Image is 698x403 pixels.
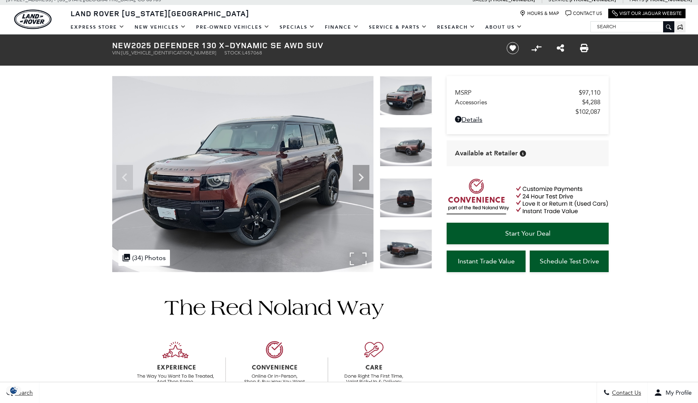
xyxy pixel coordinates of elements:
[610,389,641,396] span: Contact Us
[612,10,682,17] a: Visit Our Jaguar Website
[130,20,191,34] a: New Vehicles
[118,250,170,266] div: (34) Photos
[66,20,527,34] nav: Main Navigation
[66,8,254,18] a: Land Rover [US_STATE][GEOGRAPHIC_DATA]
[14,10,52,29] img: Land Rover
[353,165,369,190] div: Next
[455,149,518,158] span: Available at Retailer
[591,22,674,32] input: Search
[557,43,564,53] a: Share this New 2025 Defender 130 X-Dynamic SE AWD SUV
[530,42,543,54] button: Compare vehicle
[582,98,600,106] span: $4,288
[579,89,600,96] span: $97,110
[71,8,249,18] span: Land Rover [US_STATE][GEOGRAPHIC_DATA]
[540,257,599,265] span: Schedule Test Drive
[380,229,432,269] img: New 2025 Sedona Red Land Rover X-Dynamic SE image 4
[14,10,52,29] a: land-rover
[380,127,432,167] img: New 2025 Sedona Red Land Rover X-Dynamic SE image 2
[224,50,242,56] span: Stock:
[112,41,492,50] h1: 2025 Defender 130 X-Dynamic SE AWD SUV
[458,257,515,265] span: Instant Trade Value
[565,10,602,17] a: Contact Us
[455,98,582,106] span: Accessories
[520,150,526,157] div: Vehicle is in stock and ready for immediate delivery. Due to demand, availability is subject to c...
[364,20,432,34] a: Service & Parts
[455,98,600,106] a: Accessories $4,288
[505,229,551,237] span: Start Your Deal
[4,386,23,395] img: Opt-Out Icon
[447,223,609,244] a: Start Your Deal
[504,42,522,55] button: Save vehicle
[320,20,364,34] a: Finance
[575,108,600,115] span: $102,087
[121,50,216,56] span: [US_VEHICLE_IDENTIFICATION_NUMBER]
[455,108,600,115] a: $102,087
[112,76,374,272] img: New 2025 Sedona Red Land Rover X-Dynamic SE image 1
[112,50,121,56] span: VIN:
[4,386,23,395] section: Click to Open Cookie Consent Modal
[275,20,320,34] a: Specials
[432,20,480,34] a: Research
[66,20,130,34] a: EXPRESS STORE
[648,382,698,403] button: Open user profile menu
[480,20,527,34] a: About Us
[455,89,600,96] a: MSRP $97,110
[455,115,600,123] a: Details
[455,89,579,96] span: MSRP
[580,43,588,53] a: Print this New 2025 Defender 130 X-Dynamic SE AWD SUV
[530,251,609,272] a: Schedule Test Drive
[191,20,275,34] a: Pre-Owned Vehicles
[520,10,559,17] a: Hours & Map
[380,76,432,115] img: New 2025 Sedona Red Land Rover X-Dynamic SE image 1
[447,251,526,272] a: Instant Trade Value
[380,178,432,218] img: New 2025 Sedona Red Land Rover X-Dynamic SE image 3
[242,50,262,56] span: L457068
[662,389,692,396] span: My Profile
[112,39,131,51] strong: New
